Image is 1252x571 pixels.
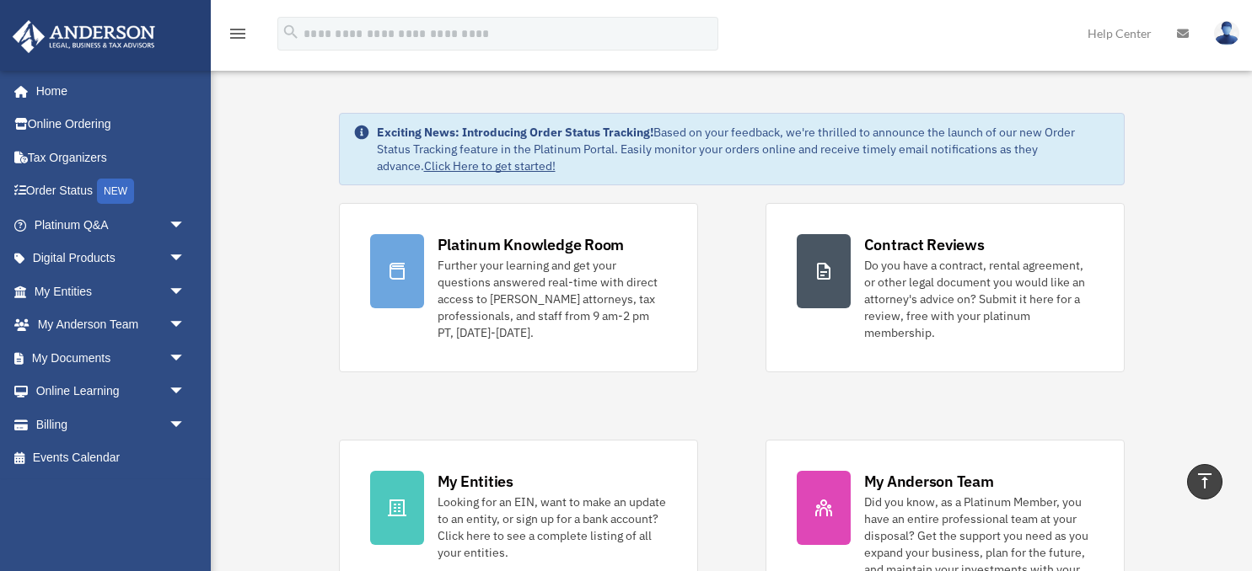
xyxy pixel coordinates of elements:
a: menu [228,29,248,44]
a: Online Ordering [12,108,211,141]
span: arrow_drop_down [169,341,202,376]
span: arrow_drop_down [169,275,202,309]
a: Home [12,74,202,108]
strong: Exciting News: Introducing Order Status Tracking! [377,125,653,140]
i: menu [228,24,248,44]
div: Based on your feedback, we're thrilled to announce the launch of our new Order Status Tracking fe... [377,124,1110,174]
a: Billingarrow_drop_down [12,408,211,441]
a: My Documentsarrow_drop_down [12,341,211,375]
div: Contract Reviews [864,234,985,255]
div: Looking for an EIN, want to make an update to an entity, or sign up for a bank account? Click her... [438,494,667,561]
i: vertical_align_top [1195,471,1215,491]
img: Anderson Advisors Platinum Portal [8,20,160,53]
i: search [282,23,300,41]
div: Further your learning and get your questions answered real-time with direct access to [PERSON_NAM... [438,257,667,341]
span: arrow_drop_down [169,408,202,442]
div: NEW [97,179,134,204]
a: Events Calendar [12,441,211,475]
div: Platinum Knowledge Room [438,234,625,255]
div: Do you have a contract, rental agreement, or other legal document you would like an attorney's ad... [864,257,1093,341]
a: Digital Productsarrow_drop_down [12,242,211,275]
div: My Entities [438,471,513,492]
span: arrow_drop_down [169,242,202,276]
a: Platinum Knowledge Room Further your learning and get your questions answered real-time with dire... [339,203,698,372]
a: vertical_align_top [1187,464,1222,499]
a: Online Learningarrow_drop_down [12,375,211,408]
span: arrow_drop_down [169,308,202,343]
a: Click Here to get started! [424,158,556,173]
img: User Pic [1214,21,1239,45]
a: Order StatusNEW [12,174,211,209]
a: Platinum Q&Aarrow_drop_down [12,208,211,242]
a: Contract Reviews Do you have a contract, rental agreement, or other legal document you would like... [766,203,1125,372]
a: My Anderson Teamarrow_drop_down [12,308,211,342]
a: Tax Organizers [12,141,211,174]
span: arrow_drop_down [169,375,202,409]
a: My Entitiesarrow_drop_down [12,275,211,308]
div: My Anderson Team [864,471,994,492]
span: arrow_drop_down [169,208,202,243]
